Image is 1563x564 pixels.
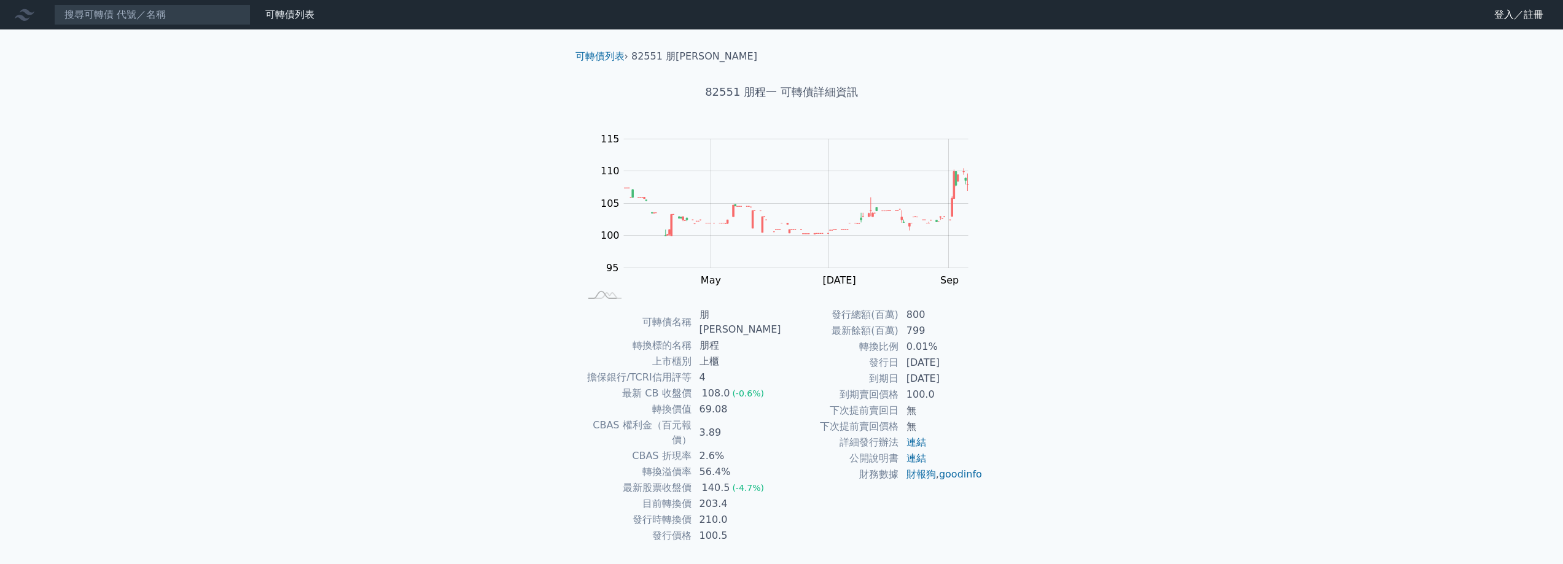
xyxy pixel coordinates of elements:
td: 最新股票收盤價 [580,480,692,496]
tspan: 100 [601,230,620,241]
td: 100.0 [899,387,983,403]
td: 朋[PERSON_NAME] [692,307,782,338]
td: 203.4 [692,496,782,512]
td: 56.4% [692,464,782,480]
a: goodinfo [939,468,982,480]
td: 4 [692,369,782,385]
td: , [899,466,983,482]
tspan: 110 [601,165,620,177]
td: 到期日 [782,371,899,387]
tspan: May [701,274,721,286]
td: 上櫃 [692,353,782,369]
td: 下次提前賣回價格 [782,419,899,435]
a: 可轉債列表 [575,50,625,62]
td: 無 [899,419,983,435]
td: 可轉債名稱 [580,307,692,338]
td: 800 [899,307,983,323]
td: 擔保銀行/TCRI信用評等 [580,369,692,385]
td: 目前轉換價 [580,496,692,512]
td: 轉換價值 [580,401,692,417]
td: 發行總額(百萬) [782,307,899,323]
input: 搜尋可轉債 代號／名稱 [54,4,251,25]
td: 轉換標的名稱 [580,338,692,353]
span: (-0.6%) [732,388,764,398]
tspan: 95 [606,262,618,274]
td: 公開說明書 [782,450,899,466]
tspan: [DATE] [823,274,856,286]
td: 發行日 [782,355,899,371]
td: 詳細發行辦法 [782,435,899,450]
tspan: 115 [601,133,620,145]
a: 連結 [906,452,926,464]
td: 下次提前賣回日 [782,403,899,419]
td: 210.0 [692,512,782,528]
a: 連結 [906,436,926,448]
g: Chart [594,133,987,286]
td: 朋程 [692,338,782,353]
td: 69.08 [692,401,782,417]
td: 最新 CB 收盤價 [580,385,692,401]
h1: 82551 朋程一 可轉債詳細資訊 [566,83,998,101]
td: 轉換比例 [782,339,899,355]
td: CBAS 權利金（百元報價） [580,417,692,448]
td: 100.5 [692,528,782,544]
td: 到期賣回價格 [782,387,899,403]
td: 財務數據 [782,466,899,482]
td: CBAS 折現率 [580,448,692,464]
td: 799 [899,323,983,339]
td: 發行價格 [580,528,692,544]
td: 上市櫃別 [580,353,692,369]
td: 3.89 [692,417,782,448]
tspan: 105 [601,198,620,209]
td: 0.01% [899,339,983,355]
a: 可轉債列表 [265,9,314,20]
a: 財報狗 [906,468,936,480]
td: [DATE] [899,371,983,387]
td: 轉換溢價率 [580,464,692,480]
tspan: Sep [940,274,959,286]
td: 發行時轉換價 [580,512,692,528]
td: 2.6% [692,448,782,464]
td: [DATE] [899,355,983,371]
div: 108.0 [700,386,733,401]
div: 140.5 [700,481,733,495]
a: 登入／註冊 [1484,5,1553,25]
td: 無 [899,403,983,419]
span: (-4.7%) [732,483,764,493]
li: 82551 朋[PERSON_NAME] [631,49,757,64]
li: › [575,49,628,64]
td: 最新餘額(百萬) [782,323,899,339]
